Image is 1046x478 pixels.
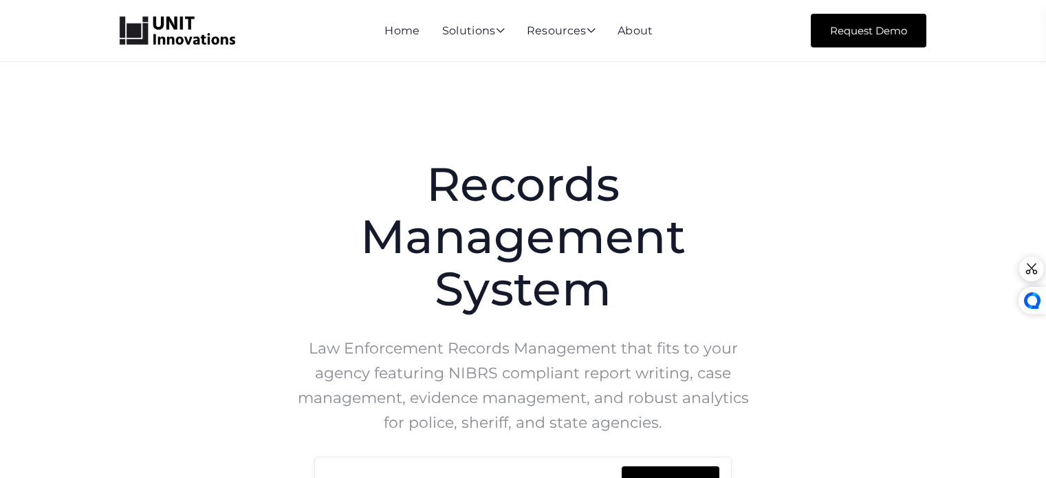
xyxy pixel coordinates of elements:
[811,14,926,47] a: Request Demo
[527,25,596,38] div: Resources
[292,158,754,315] h1: Records Management System
[442,25,505,38] div: Solutions
[384,24,420,37] a: Home
[618,24,653,37] a: About
[120,17,235,45] a: home
[587,25,596,36] span: 
[442,25,505,38] div: Solutions
[292,336,754,435] p: Law Enforcement Records Management that fits to your agency featuring NIBRS compliant report writ...
[527,25,596,38] div: Resources
[496,25,505,36] span: 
